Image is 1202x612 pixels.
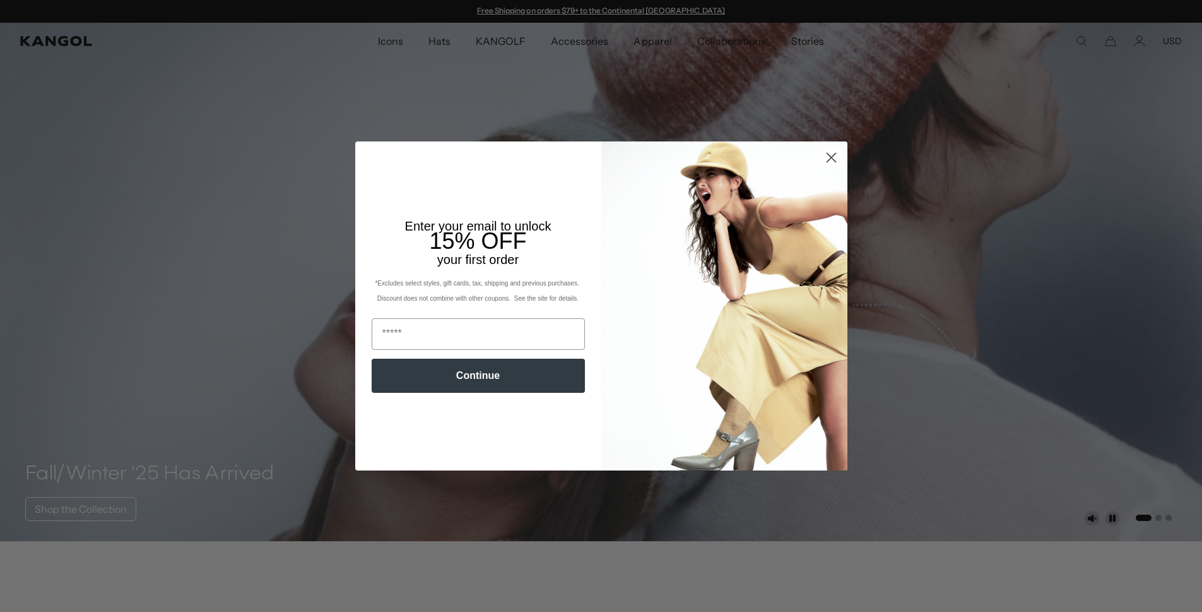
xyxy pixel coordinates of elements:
span: your first order [437,253,519,267]
span: *Excludes select styles, gift cards, tax, shipping and previous purchases. Discount does not comb... [375,280,580,302]
span: 15% OFF [429,228,526,254]
button: Close dialog [820,147,842,169]
span: Enter your email to unlock [405,219,551,233]
button: Continue [372,359,585,393]
img: 93be19ad-e773-4382-80b9-c9d740c9197f.jpeg [601,141,847,470]
input: Email [372,318,585,350]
